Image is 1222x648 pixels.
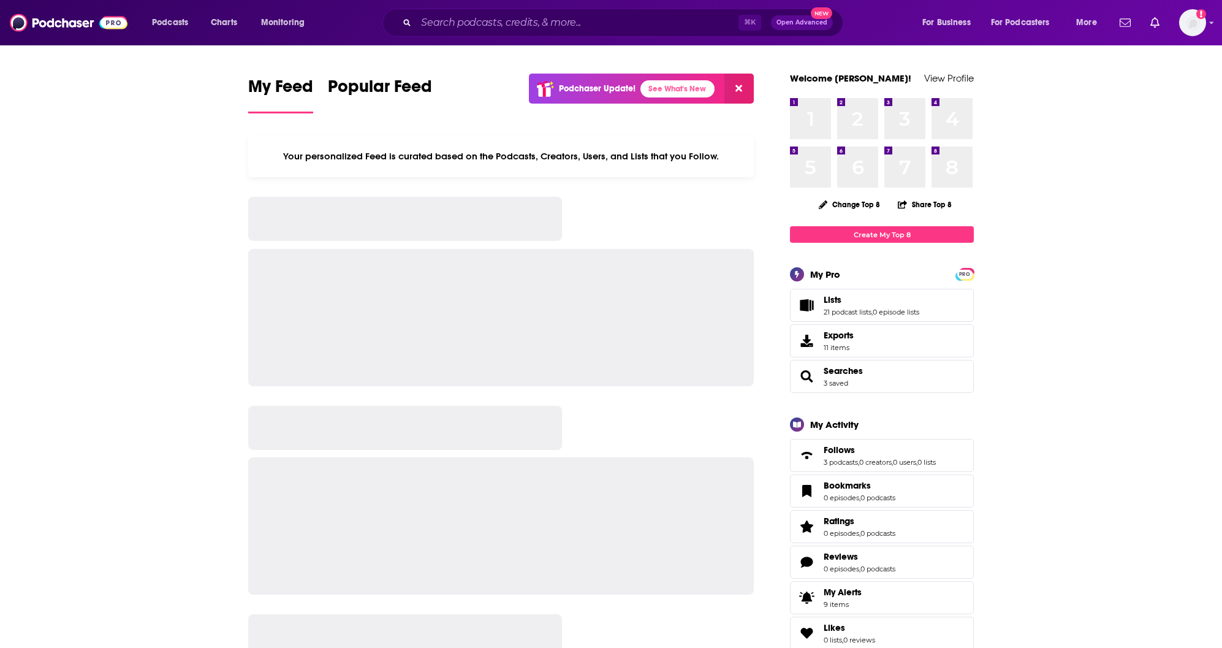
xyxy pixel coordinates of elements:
[1179,9,1206,36] img: User Profile
[824,480,871,491] span: Bookmarks
[917,458,936,467] a: 0 lists
[824,294,919,305] a: Lists
[824,529,859,538] a: 0 episodes
[248,76,313,113] a: My Feed
[824,444,855,456] span: Follows
[824,458,858,467] a: 3 podcasts
[790,226,974,243] a: Create My Top 8
[261,14,305,31] span: Monitoring
[892,458,893,467] span: ,
[824,622,845,633] span: Likes
[824,343,854,352] span: 11 items
[924,72,974,84] a: View Profile
[916,458,917,467] span: ,
[824,551,858,562] span: Reviews
[842,636,843,644] span: ,
[794,482,819,500] a: Bookmarks
[794,554,819,571] a: Reviews
[824,636,842,644] a: 0 lists
[790,439,974,472] span: Follows
[794,589,819,606] span: My Alerts
[859,565,860,573] span: ,
[957,270,972,279] span: PRO
[824,622,875,633] a: Likes
[1076,14,1097,31] span: More
[143,13,204,32] button: open menu
[1068,13,1112,32] button: open menu
[914,13,986,32] button: open menu
[893,458,916,467] a: 0 users
[991,14,1050,31] span: For Podcasters
[248,76,313,104] span: My Feed
[1145,12,1164,33] a: Show notifications dropdown
[810,419,859,430] div: My Activity
[738,15,761,31] span: ⌘ K
[824,516,854,527] span: Ratings
[394,9,855,37] div: Search podcasts, credits, & more...
[794,625,819,642] a: Likes
[824,444,936,456] a: Follows
[640,80,715,97] a: See What's New
[794,447,819,464] a: Follows
[824,587,862,598] span: My Alerts
[858,458,859,467] span: ,
[811,7,833,19] span: New
[824,565,859,573] a: 0 episodes
[794,368,819,385] a: Searches
[776,20,827,26] span: Open Advanced
[983,13,1068,32] button: open menu
[790,289,974,322] span: Lists
[824,516,895,527] a: Ratings
[559,83,636,94] p: Podchaser Update!
[824,494,859,502] a: 0 episodes
[1196,9,1206,19] svg: Add a profile image
[824,308,871,316] a: 21 podcast lists
[860,565,895,573] a: 0 podcasts
[252,13,321,32] button: open menu
[824,480,895,491] a: Bookmarks
[790,72,911,84] a: Welcome [PERSON_NAME]!
[416,13,738,32] input: Search podcasts, credits, & more...
[824,379,848,387] a: 3 saved
[843,636,875,644] a: 0 reviews
[824,551,895,562] a: Reviews
[790,581,974,614] a: My Alerts
[824,600,862,609] span: 9 items
[790,360,974,393] span: Searches
[794,518,819,535] a: Ratings
[790,510,974,543] span: Ratings
[152,14,188,31] span: Podcasts
[1179,9,1206,36] button: Show profile menu
[794,332,819,349] span: Exports
[771,15,833,30] button: Open AdvancedNew
[211,14,237,31] span: Charts
[824,330,854,341] span: Exports
[810,269,840,280] div: My Pro
[957,269,972,278] a: PRO
[859,458,892,467] a: 0 creators
[790,475,974,508] span: Bookmarks
[860,529,895,538] a: 0 podcasts
[873,308,919,316] a: 0 episode lists
[922,14,971,31] span: For Business
[790,324,974,357] a: Exports
[897,192,952,216] button: Share Top 8
[203,13,245,32] a: Charts
[328,76,432,104] span: Popular Feed
[824,294,841,305] span: Lists
[860,494,895,502] a: 0 podcasts
[790,546,974,579] span: Reviews
[824,365,863,376] a: Searches
[1179,9,1206,36] span: Logged in as megcassidy
[794,297,819,314] a: Lists
[859,529,860,538] span: ,
[859,494,860,502] span: ,
[811,197,887,212] button: Change Top 8
[248,135,754,177] div: Your personalized Feed is curated based on the Podcasts, Creators, Users, and Lists that you Follow.
[1115,12,1136,33] a: Show notifications dropdown
[10,11,127,34] img: Podchaser - Follow, Share and Rate Podcasts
